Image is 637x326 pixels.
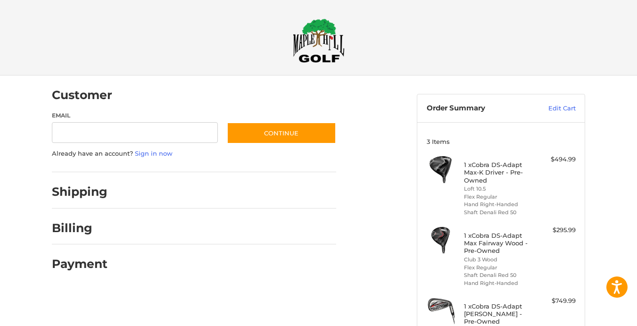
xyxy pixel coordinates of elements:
[427,104,528,113] h3: Order Summary
[52,257,108,271] h2: Payment
[52,149,336,159] p: Already have an account?
[464,264,536,272] li: Flex Regular
[464,232,536,255] h4: 1 x Cobra DS-Adapt Max Fairway Wood - Pre-Owned
[464,201,536,209] li: Hand Right-Handed
[538,155,576,164] div: $494.99
[427,138,576,145] h3: 3 Items
[52,88,112,102] h2: Customer
[464,279,536,287] li: Hand Right-Handed
[293,18,345,63] img: Maple Hill Golf
[464,271,536,279] li: Shaft Denali Red 50
[135,150,173,157] a: Sign in now
[538,226,576,235] div: $295.99
[528,104,576,113] a: Edit Cart
[464,256,536,264] li: Club 3 Wood
[52,221,107,235] h2: Billing
[52,111,218,120] label: Email
[227,122,336,144] button: Continue
[52,184,108,199] h2: Shipping
[464,193,536,201] li: Flex Regular
[464,209,536,217] li: Shaft Denali Red 50
[464,185,536,193] li: Loft 10.5
[464,161,536,184] h4: 1 x Cobra DS-Adapt Max-K Driver - Pre-Owned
